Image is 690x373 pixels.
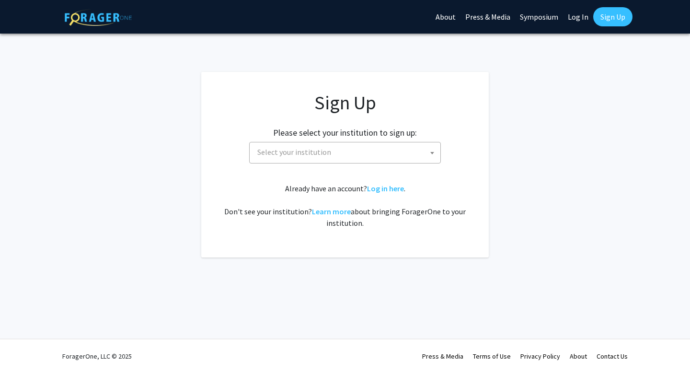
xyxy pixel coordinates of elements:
[520,352,560,361] a: Privacy Policy
[570,352,587,361] a: About
[273,128,417,138] h2: Please select your institution to sign up:
[257,147,331,157] span: Select your institution
[249,142,441,163] span: Select your institution
[312,207,351,216] a: Learn more about bringing ForagerOne to your institution
[473,352,511,361] a: Terms of Use
[253,142,440,162] span: Select your institution
[422,352,463,361] a: Press & Media
[220,91,470,114] h1: Sign Up
[593,7,632,26] a: Sign Up
[597,352,628,361] a: Contact Us
[367,184,404,193] a: Log in here
[65,9,132,26] img: ForagerOne Logo
[220,183,470,229] div: Already have an account? . Don't see your institution? about bringing ForagerOne to your institut...
[62,339,132,373] div: ForagerOne, LLC © 2025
